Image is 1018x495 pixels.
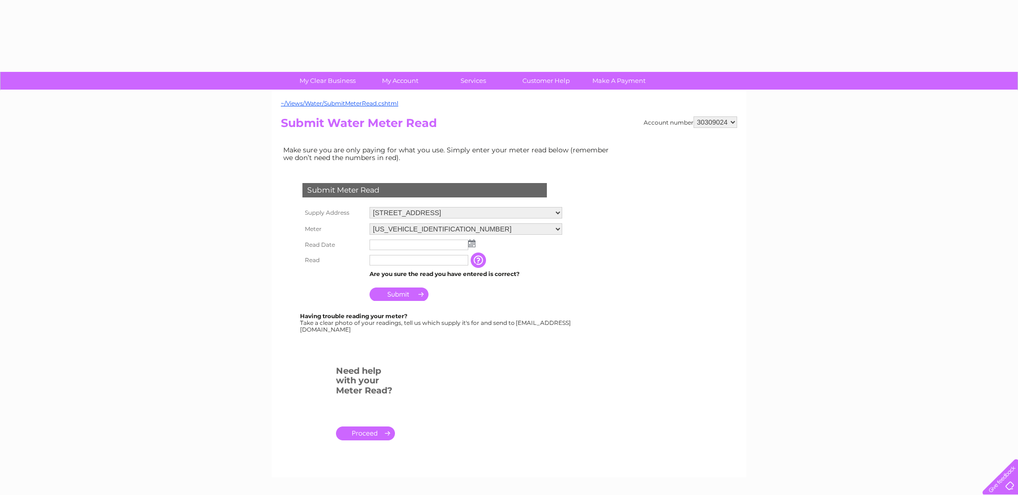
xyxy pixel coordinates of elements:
[644,116,737,128] div: Account number
[281,116,737,135] h2: Submit Water Meter Read
[300,237,367,253] th: Read Date
[281,144,616,164] td: Make sure you are only paying for what you use. Simply enter your meter read below (remember we d...
[300,253,367,268] th: Read
[336,364,395,401] h3: Need help with your Meter Read?
[300,312,407,320] b: Having trouble reading your meter?
[370,288,428,301] input: Submit
[361,72,440,90] a: My Account
[281,100,398,107] a: ~/Views/Water/SubmitMeterRead.cshtml
[300,205,367,221] th: Supply Address
[336,426,395,440] a: .
[471,253,488,268] input: Information
[507,72,586,90] a: Customer Help
[468,240,475,247] img: ...
[288,72,367,90] a: My Clear Business
[300,221,367,237] th: Meter
[300,313,572,333] div: Take a clear photo of your readings, tell us which supply it's for and send to [EMAIL_ADDRESS][DO...
[367,268,565,280] td: Are you sure the read you have entered is correct?
[302,183,547,197] div: Submit Meter Read
[434,72,513,90] a: Services
[579,72,659,90] a: Make A Payment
